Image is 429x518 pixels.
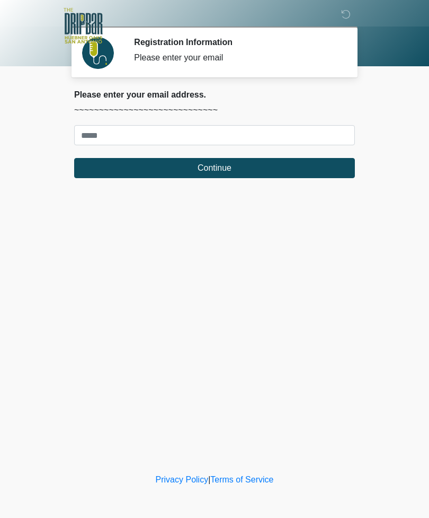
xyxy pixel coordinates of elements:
img: Agent Avatar [82,37,114,69]
img: The DRIPBaR - The Strand at Huebner Oaks Logo [64,8,103,43]
div: Please enter your email [134,51,339,64]
h2: Please enter your email address. [74,90,355,100]
p: ~~~~~~~~~~~~~~~~~~~~~~~~~~~~~ [74,104,355,117]
button: Continue [74,158,355,178]
a: | [208,475,210,484]
a: Terms of Service [210,475,273,484]
a: Privacy Policy [156,475,209,484]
